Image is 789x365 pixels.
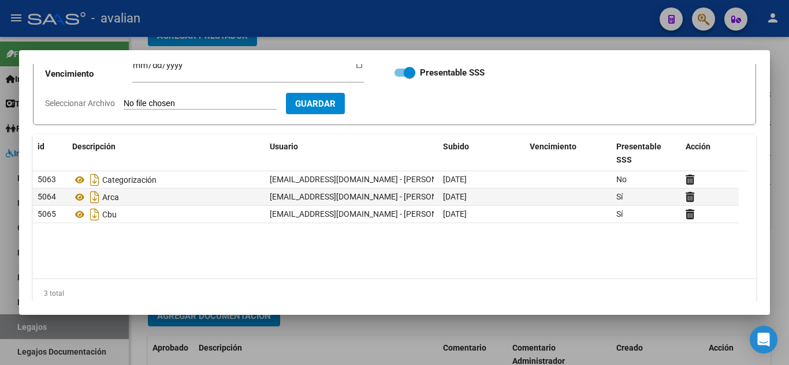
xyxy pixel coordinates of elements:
span: Acción [686,142,710,151]
span: No [616,175,627,184]
span: Sí [616,192,623,201]
span: Descripción [72,142,116,151]
datatable-header-cell: Subido [438,134,525,172]
span: Categorización [102,175,157,185]
span: Guardar [295,99,336,109]
p: Vencimiento [45,67,132,81]
span: Sí [616,209,623,219]
i: Descargar documento [87,205,102,224]
span: 5063 [38,175,56,184]
span: [DATE] [443,192,467,201]
span: Seleccionar Archivo [45,99,115,108]
strong: Presentable SSS [420,67,485,78]
span: 5064 [38,192,56,201]
span: Vencimiento [530,142,576,151]
span: [EMAIL_ADDRESS][DOMAIN_NAME] - [PERSON_NAME] [270,175,466,184]
span: [DATE] [443,175,467,184]
span: [EMAIL_ADDRESS][DOMAIN_NAME] - [PERSON_NAME] [270,209,466,219]
span: [EMAIL_ADDRESS][DOMAIN_NAME] - [PERSON_NAME] [270,192,466,201]
datatable-header-cell: id [33,134,68,172]
datatable-header-cell: Descripción [68,134,265,172]
span: Arca [102,193,119,202]
i: Descargar documento [87,188,102,206]
span: id [38,142,44,151]
span: Usuario [270,142,298,151]
div: Open Intercom Messenger [750,326,777,353]
datatable-header-cell: Vencimiento [525,134,612,172]
span: Subido [443,142,469,151]
span: Cbu [102,210,117,219]
span: Presentable SSS [616,142,661,164]
datatable-header-cell: Presentable SSS [612,134,681,172]
datatable-header-cell: Acción [681,134,739,172]
button: Guardar [286,93,345,114]
div: 3 total [33,279,756,308]
span: [DATE] [443,209,467,219]
span: 5065 [38,209,56,219]
datatable-header-cell: Usuario [265,134,438,172]
i: Descargar documento [87,171,102,189]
